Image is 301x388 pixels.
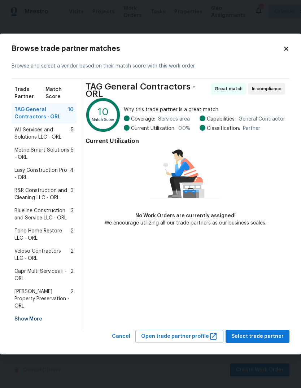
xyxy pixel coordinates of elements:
[14,167,70,181] span: Easy Construction Pro - ORL
[14,248,70,262] span: Veloso Contractors LLC - ORL
[12,54,289,79] div: Browse and select a vendor based on their match score with this work order.
[45,86,74,100] span: Match Score
[239,115,285,123] span: General Contractor
[14,268,70,282] span: Capr Multi Services ll - ORL
[14,147,71,161] span: Metric Smart Solutions - ORL
[178,125,190,132] span: 0.0 %
[131,125,175,132] span: Current Utilization:
[158,115,190,123] span: Services area
[105,219,266,227] div: We encourage utilizing all our trade partners as our business scales.
[231,332,284,341] span: Select trade partner
[68,106,74,121] span: 10
[92,118,115,122] text: Match Score
[98,107,109,117] text: 10
[71,207,74,222] span: 3
[131,115,155,123] span: Coverage:
[71,187,74,201] span: 3
[14,187,71,201] span: R&R Construction and Cleaning LLC - ORL
[14,288,70,310] span: [PERSON_NAME] Property Preservation - ORL
[86,83,209,97] span: TAG General Contractors - ORL
[14,126,71,141] span: W.I Services and Solutions LLC - ORL
[141,332,218,341] span: Open trade partner profile
[70,288,74,310] span: 2
[207,115,236,123] span: Capabilities:
[14,227,70,242] span: Toho Home Restore LLC - ORL
[135,330,223,343] button: Open trade partner profile
[243,125,260,132] span: Partner
[12,313,77,326] div: Show More
[112,332,130,341] span: Cancel
[70,227,74,242] span: 2
[70,268,74,282] span: 2
[70,248,74,262] span: 2
[252,85,284,92] span: In compliance
[226,330,289,343] button: Select trade partner
[86,138,285,145] h4: Current Utilization
[14,207,71,222] span: Blueline Construction and Service LLC - ORL
[124,106,285,113] span: Why this trade partner is a great match:
[12,45,283,52] h2: Browse trade partner matches
[71,126,74,141] span: 5
[207,125,240,132] span: Classification:
[71,147,74,161] span: 5
[70,167,74,181] span: 4
[14,106,68,121] span: TAG General Contractors - ORL
[14,86,45,100] span: Trade Partner
[215,85,245,92] span: Great match
[105,212,266,219] div: No Work Orders are currently assigned!
[109,330,133,343] button: Cancel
